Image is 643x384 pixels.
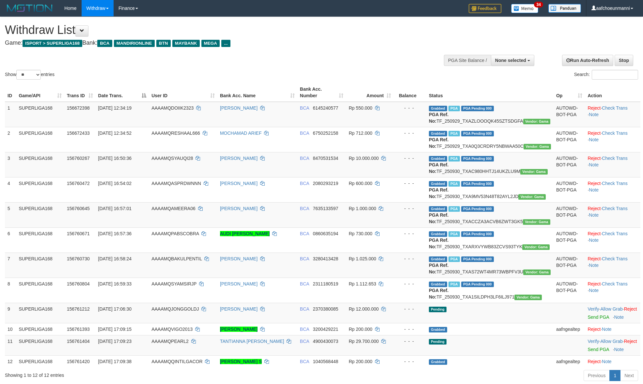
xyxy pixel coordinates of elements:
[67,256,90,261] span: 156760730
[300,131,309,136] span: BCA
[429,339,447,345] span: Pending
[602,359,612,364] a: Note
[98,327,132,332] span: [DATE] 17:09:15
[16,202,64,227] td: SUPERLIGA168
[313,306,338,312] span: Copy 2370380085 to clipboard
[426,278,554,303] td: TF_250930_TXA1SILDPH3LF6ILJ971
[16,227,64,253] td: SUPERLIGA168
[602,231,628,236] a: Check Trans
[429,238,448,249] b: PGA Ref. No:
[98,359,132,364] span: [DATE] 17:09:38
[98,256,132,261] span: [DATE] 16:58:24
[98,231,132,236] span: [DATE] 16:57:36
[602,281,628,286] a: Check Trans
[349,306,379,312] span: Rp 12.000.000
[448,156,460,161] span: Marked by aafsoycanthlai
[574,70,638,80] label: Search:
[5,3,55,13] img: MOTION_logo.png
[98,281,132,286] span: [DATE] 16:59:33
[98,156,132,161] span: [DATE] 16:50:36
[300,359,309,364] span: BCA
[349,327,372,332] span: Rp 200.000
[461,106,494,111] span: PGA Pending
[151,281,196,286] span: AAAAMQSYAMSIRJP
[588,131,601,136] a: Reject
[396,281,424,287] div: - - -
[554,152,585,177] td: AUTOWD-BOT-PGA
[602,181,628,186] a: Check Trans
[589,212,599,218] a: Note
[220,231,270,236] a: AUDI [PERSON_NAME]
[429,256,447,262] span: Grabbed
[615,55,633,66] a: Stop
[429,112,448,124] b: PGA Ref. No:
[16,253,64,278] td: SUPERLIGA168
[429,206,447,212] span: Grabbed
[588,256,601,261] a: Reject
[300,156,309,161] span: BCA
[98,181,132,186] span: [DATE] 16:54:02
[554,83,585,102] th: Op: activate to sort column ascending
[220,131,262,136] a: MOCHAMAD ARIEF
[588,347,609,352] a: Send PGA
[426,102,554,127] td: TF_250929_TXAZLOOOQK45SZTSDGFA
[396,306,424,312] div: - - -
[429,288,448,300] b: PGA Ref. No:
[584,370,610,381] a: Previous
[554,323,585,335] td: aafngealtep
[156,40,171,47] span: BTN
[313,339,338,344] span: Copy 4900430073 to clipboard
[349,256,376,261] span: Rp 1.025.000
[448,231,460,237] span: Marked by aafsoycanthlai
[151,327,193,332] span: AAAAMQVIGO2013
[589,263,599,268] a: Note
[589,137,599,142] a: Note
[585,323,640,335] td: ·
[5,102,16,127] td: 1
[588,206,601,211] a: Reject
[589,187,599,192] a: Note
[221,40,230,47] span: ...
[5,40,422,46] h4: Game: Bank:
[96,83,149,102] th: Date Trans.: activate to sort column descending
[396,205,424,212] div: - - -
[67,156,90,161] span: 156760267
[520,169,548,175] span: Vendor URL: https://trx31.1velocity.biz
[396,338,424,345] div: - - -
[349,339,379,344] span: Rp 29.700.000
[151,359,202,364] span: AAAAMQQINTILGACOR
[16,152,64,177] td: SUPERLIGA168
[614,347,624,352] a: Note
[461,231,494,237] span: PGA Pending
[554,253,585,278] td: AUTOWD-BOT-PGA
[602,156,628,161] a: Check Trans
[396,130,424,136] div: - - -
[349,131,372,136] span: Rp 712.000
[588,231,601,236] a: Reject
[588,339,599,344] a: Verify
[429,137,448,149] b: PGA Ref. No:
[554,227,585,253] td: AUTOWD-BOT-PGA
[600,339,622,344] a: Allow Grab
[620,370,638,381] a: Next
[396,180,424,187] div: - - -
[624,339,637,344] a: Reject
[5,127,16,152] td: 2
[5,83,16,102] th: ID
[300,231,309,236] span: BCA
[346,83,393,102] th: Amount: activate to sort column ascending
[16,102,64,127] td: SUPERLIGA168
[429,131,447,136] span: Grabbed
[67,181,90,186] span: 156760472
[600,306,622,312] a: Allow Grab
[588,105,601,111] a: Reject
[585,177,640,202] td: · ·
[5,335,16,355] td: 11
[426,202,554,227] td: TF_250930_TXACCZA3ACVB6ZWT3GK5
[217,83,297,102] th: Bank Acc. Name: activate to sort column ascending
[300,306,309,312] span: BCA
[429,156,447,161] span: Grabbed
[220,359,262,364] a: [PERSON_NAME] S
[396,230,424,237] div: - - -
[151,131,200,136] span: AAAAMQRESHAAL666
